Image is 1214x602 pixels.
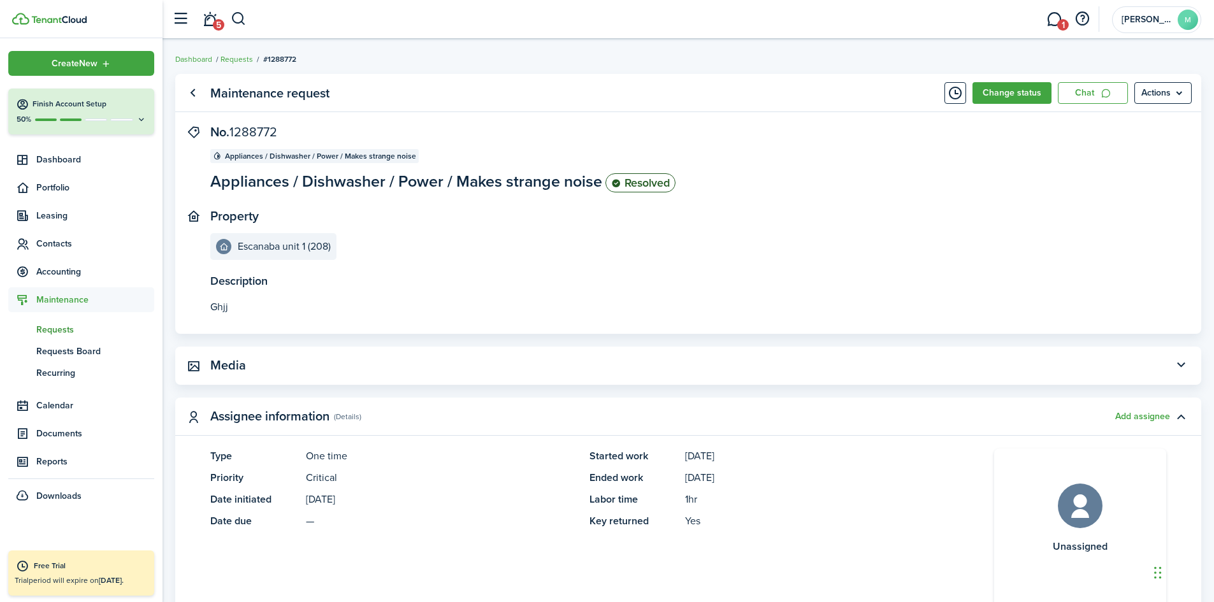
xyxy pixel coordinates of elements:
a: Requests [8,319,154,340]
p: 50% [16,114,32,125]
panel-main-title: Ended work [589,470,679,485]
button: Open menu [8,51,154,76]
button: Finish Account Setup50% [8,89,154,134]
panel-main-description: [DATE] [685,448,956,464]
img: TenantCloud [31,16,87,24]
panel-main-description: Appliances / Dishwasher / Power / Makes strange noise [210,169,676,194]
span: Portfolio [36,181,154,194]
span: Downloads [36,489,82,503]
span: Accounting [36,265,154,278]
panel-main-description: [DATE] [685,470,956,485]
a: Dashboard [175,54,212,65]
div: Drag [1154,554,1162,592]
span: Create New [52,59,98,68]
span: Contacts [36,237,154,250]
panel-main-title: Priority [210,470,300,485]
a: Chat [1058,82,1128,104]
span: Reports [36,455,154,468]
span: 5 [213,19,224,31]
panel-main-title: Key returned [589,513,679,529]
b: [DATE]. [99,575,124,586]
a: Requests [220,54,253,65]
span: Dashboard [36,153,154,166]
avatar-text: M [1178,10,1198,30]
p: Trial [15,575,148,586]
span: Documents [36,427,154,440]
span: period will expire on [29,575,124,586]
button: Open resource center [1071,8,1093,30]
panel-main-description: Yes [685,513,956,529]
panel-main-title: Property [210,209,259,224]
span: 1 [1057,19,1069,31]
span: Leasing [36,209,154,222]
e-details-info-title: Escanaba unit 1 (208) [238,241,331,252]
span: Appliances / Dishwasher / Power / Makes strange noise [225,150,416,162]
panel-main-description: One time [306,448,577,464]
panel-main-title: Started work [589,448,679,464]
button: Actions [1134,82,1192,104]
span: Maintenance [36,293,154,306]
panel-main-description: [DATE] [306,492,577,507]
span: 1288772 [229,122,277,141]
h4: Finish Account Setup [33,99,147,110]
a: Notifications [198,3,222,36]
panel-main-description: 1hr [685,492,956,507]
span: Requests [36,323,154,336]
a: Dashboard [8,147,154,172]
panel-main-title: No. [210,125,277,140]
p: Ghjj [210,299,1166,315]
a: Reports [8,449,154,474]
button: Open sidebar [168,7,192,31]
panel-main-title: Type [210,448,300,464]
panel-main-title: Date due [210,513,300,529]
panel-main-title: Media [210,358,246,373]
img: TenantCloud [12,13,29,25]
status: Resolved [605,173,676,192]
span: Requests Board [36,345,154,358]
span: Calendar [36,399,154,412]
panel-main-title: Date initiated [210,492,300,507]
a: Requests Board [8,340,154,362]
span: #1288772 [263,54,296,65]
panel-main-description: — [306,513,577,529]
button: Timeline [944,82,966,104]
button: Search [231,8,247,30]
iframe: Chat Widget [929,90,1214,602]
span: Marcel [1122,15,1173,24]
panel-main-title: Maintenance request [210,86,329,101]
a: Go back [182,82,203,104]
panel-main-title: Labor time [589,492,679,507]
a: Recurring [8,362,154,383]
panel-main-description: Critical [306,470,577,485]
div: Free Trial [34,560,148,573]
panel-main-title: Assignee information [210,409,329,424]
button: Change status [972,82,1051,104]
span: Recurring [36,366,154,380]
a: Free TrialTrialperiod will expire on[DATE]. [8,550,154,596]
panel-main-title: Description [210,273,1166,290]
panel-main-subtitle: (Details) [334,411,361,422]
a: Messaging [1042,3,1066,36]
